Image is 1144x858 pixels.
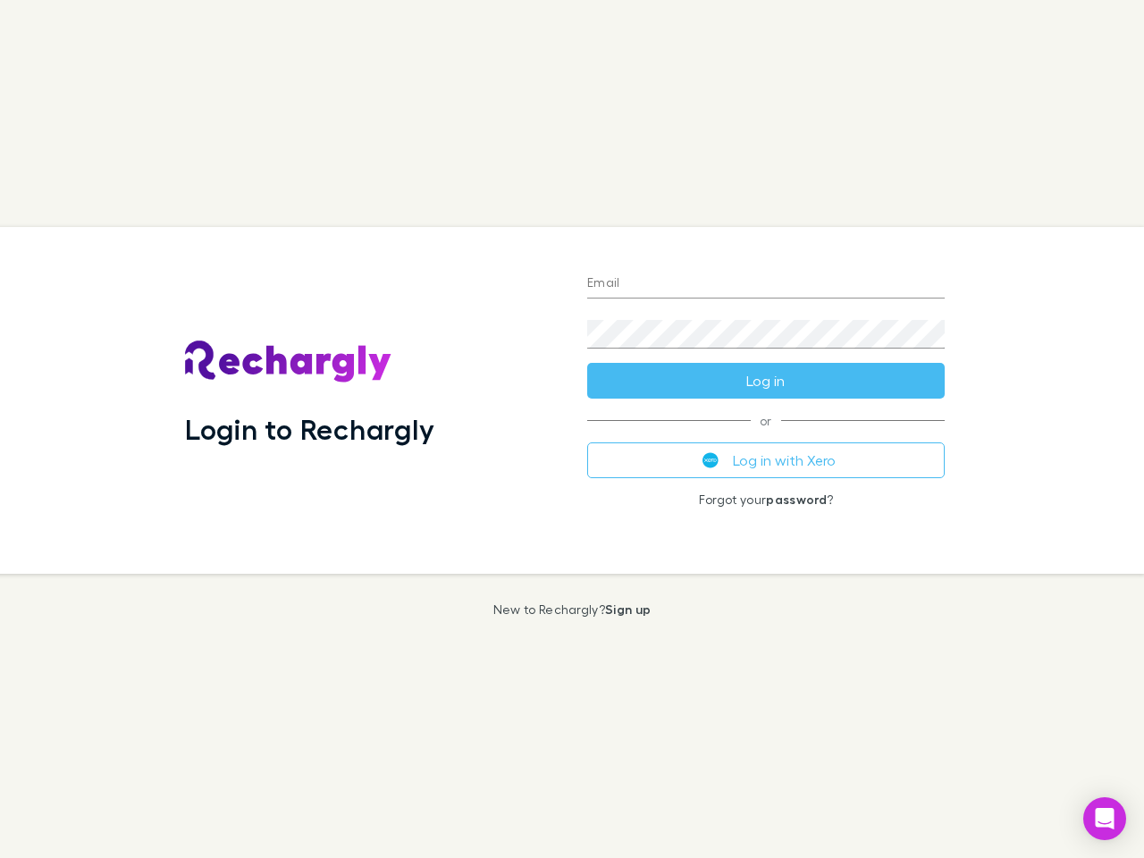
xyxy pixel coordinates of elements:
p: Forgot your ? [587,492,945,507]
img: Xero's logo [702,452,719,468]
a: Sign up [605,601,651,617]
a: password [766,492,827,507]
img: Rechargly's Logo [185,341,392,383]
span: or [587,420,945,421]
p: New to Rechargly? [493,602,652,617]
h1: Login to Rechargly [185,412,434,446]
button: Log in [587,363,945,399]
div: Open Intercom Messenger [1083,797,1126,840]
button: Log in with Xero [587,442,945,478]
